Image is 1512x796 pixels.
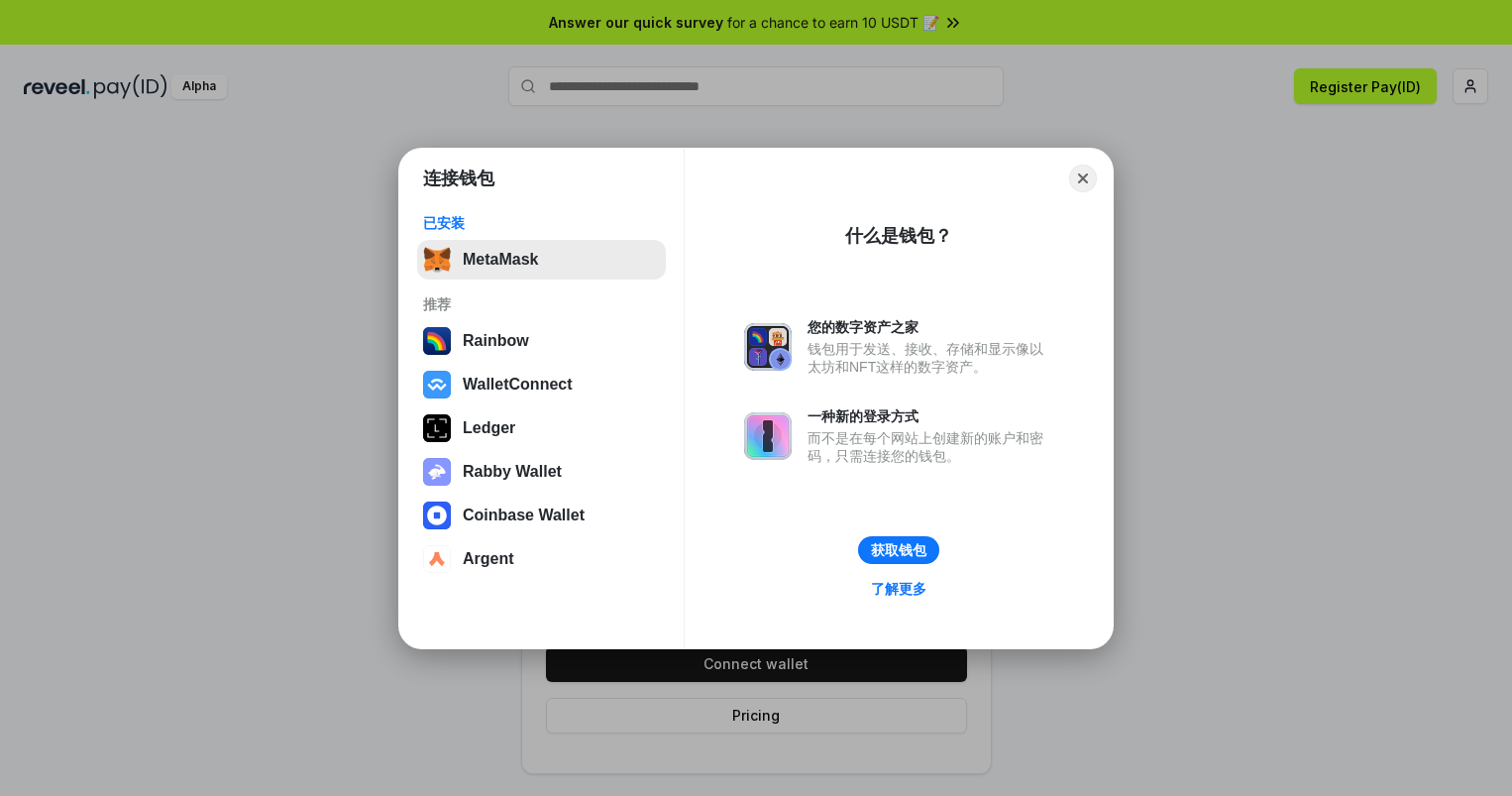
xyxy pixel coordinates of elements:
button: Argent [417,539,666,579]
div: WalletConnect [463,376,573,394]
div: 钱包用于发送、接收、存储和显示像以太坊和NFT这样的数字资产。 [808,340,1053,376]
img: svg+xml,%3Csvg%20xmlns%3D%22http%3A%2F%2Fwww.w3.org%2F2000%2Fsvg%22%20fill%3D%22none%22%20viewBox... [744,412,792,460]
div: 什么是钱包？ [845,224,952,248]
img: svg+xml,%3Csvg%20width%3D%2228%22%20height%3D%2228%22%20viewBox%3D%220%200%2028%2028%22%20fill%3D... [423,502,451,529]
div: Coinbase Wallet [463,507,585,524]
div: 一种新的登录方式 [808,407,1053,425]
img: svg+xml,%3Csvg%20xmlns%3D%22http%3A%2F%2Fwww.w3.org%2F2000%2Fsvg%22%20width%3D%2228%22%20height%3... [423,414,451,442]
div: Argent [463,550,514,568]
a: 了解更多 [859,576,938,602]
div: Ledger [463,419,515,437]
h1: 连接钱包 [423,167,494,190]
div: MetaMask [463,251,538,269]
img: svg+xml,%3Csvg%20fill%3D%22none%22%20height%3D%2233%22%20viewBox%3D%220%200%2035%2033%22%20width%... [423,246,451,274]
button: WalletConnect [417,365,666,404]
img: svg+xml,%3Csvg%20width%3D%22120%22%20height%3D%22120%22%20viewBox%3D%220%200%20120%20120%22%20fil... [423,327,451,355]
div: 获取钱包 [871,541,926,559]
div: 而不是在每个网站上创建新的账户和密码，只需连接您的钱包。 [808,429,1053,465]
img: svg+xml,%3Csvg%20width%3D%2228%22%20height%3D%2228%22%20viewBox%3D%220%200%2028%2028%22%20fill%3D... [423,371,451,398]
img: svg+xml,%3Csvg%20width%3D%2228%22%20height%3D%2228%22%20viewBox%3D%220%200%2028%2028%22%20fill%3D... [423,545,451,573]
button: Close [1069,165,1097,192]
button: Rainbow [417,321,666,361]
img: svg+xml,%3Csvg%20xmlns%3D%22http%3A%2F%2Fwww.w3.org%2F2000%2Fsvg%22%20fill%3D%22none%22%20viewBox... [744,323,792,371]
div: Rainbow [463,332,529,350]
button: Rabby Wallet [417,452,666,492]
button: MetaMask [417,240,666,280]
div: 推荐 [423,295,660,313]
button: 获取钱包 [858,536,939,564]
div: 了解更多 [871,580,926,598]
div: 您的数字资产之家 [808,318,1053,336]
div: 已安装 [423,214,660,232]
button: Ledger [417,408,666,448]
button: Coinbase Wallet [417,496,666,535]
img: svg+xml,%3Csvg%20xmlns%3D%22http%3A%2F%2Fwww.w3.org%2F2000%2Fsvg%22%20fill%3D%22none%22%20viewBox... [423,458,451,486]
div: Rabby Wallet [463,463,562,481]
